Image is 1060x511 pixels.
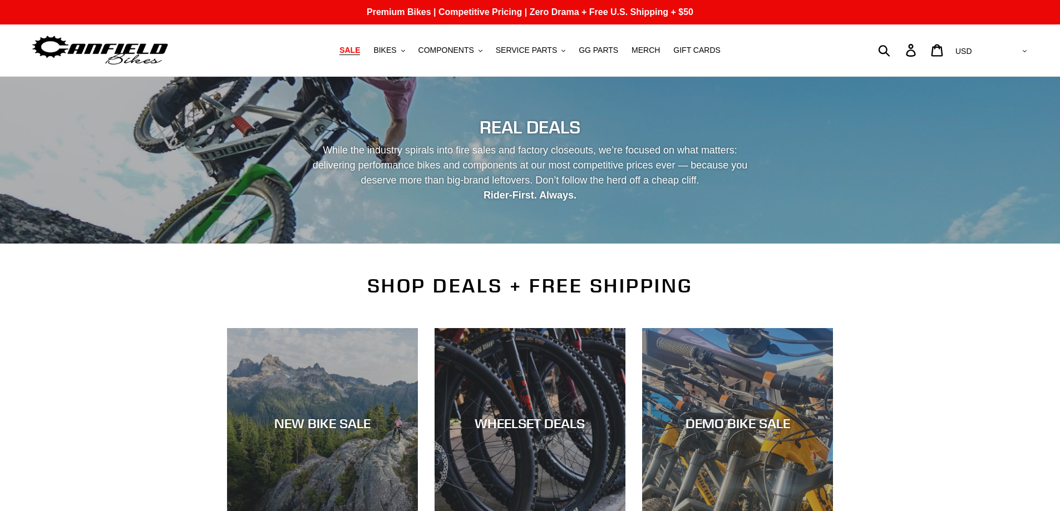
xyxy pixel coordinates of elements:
input: Search [884,38,913,62]
img: Canfield Bikes [31,33,170,68]
span: MERCH [632,46,660,55]
button: BIKES [368,43,410,58]
div: DEMO BIKE SALE [642,415,833,431]
div: NEW BIKE SALE [227,415,418,431]
span: GIFT CARDS [673,46,721,55]
p: While the industry spirals into fire sales and factory closeouts, we’re focused on what matters: ... [303,143,758,203]
strong: Rider-First. Always. [484,190,576,201]
span: SALE [339,46,360,55]
div: WHEELSET DEALS [435,415,625,431]
h2: SHOP DEALS + FREE SHIPPING [227,274,834,297]
a: MERCH [626,43,665,58]
span: BIKES [373,46,396,55]
a: SALE [334,43,366,58]
a: GIFT CARDS [668,43,726,58]
button: COMPONENTS [413,43,488,58]
a: GG PARTS [573,43,624,58]
span: SERVICE PARTS [496,46,557,55]
button: SERVICE PARTS [490,43,571,58]
span: COMPONENTS [418,46,474,55]
h2: REAL DEALS [227,117,834,138]
span: GG PARTS [579,46,618,55]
